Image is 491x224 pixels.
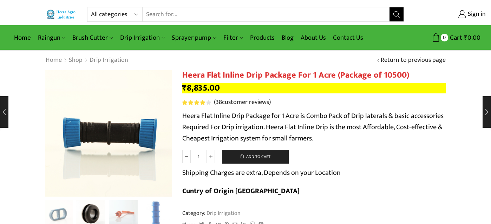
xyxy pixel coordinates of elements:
[45,56,129,65] nav: Breadcrumb
[117,29,168,46] a: Drip Irrigation
[68,56,83,65] a: Shop
[182,70,446,80] h1: Heera Flat Inline Drip Package For 1 Acre (Package of 10500)
[414,8,486,21] a: Sign in
[182,81,187,95] span: ₹
[45,70,172,197] div: 10 / 10
[247,29,278,46] a: Products
[182,110,446,144] p: Heera Flat Inline Drip Package for 1 Acre is Combo Pack of Drip laterals & basic accessories Requ...
[466,10,486,19] span: Sign in
[220,29,247,46] a: Filter
[168,29,220,46] a: Sprayer pump
[448,33,462,42] span: Cart
[329,29,367,46] a: Contact Us
[464,32,480,43] bdi: 0.00
[216,97,222,107] span: 38
[214,98,271,107] a: (38customer reviews)
[45,56,62,65] a: Home
[34,29,69,46] a: Raingun
[182,100,212,105] span: 38
[143,7,389,21] input: Search for...
[464,32,467,43] span: ₹
[89,56,129,65] a: Drip Irrigation
[182,167,341,178] p: Shipping Charges are extra, Depends on your Location
[278,29,297,46] a: Blog
[69,29,116,46] a: Brush Cutter
[191,150,207,163] input: Product quantity
[182,209,241,217] span: Category:
[182,81,220,95] bdi: 8,835.00
[411,31,480,44] a: 0 Cart ₹0.00
[389,7,404,21] button: Search button
[222,150,289,164] button: Add to cart
[381,56,446,65] a: Return to previous page
[182,100,211,105] div: Rated 4.21 out of 5
[182,100,206,105] span: Rated out of 5 based on customer ratings
[297,29,329,46] a: About Us
[182,185,300,197] b: Cuntry of Origin [GEOGRAPHIC_DATA]
[205,209,241,218] a: Drip Irrigation
[441,34,448,41] span: 0
[11,29,34,46] a: Home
